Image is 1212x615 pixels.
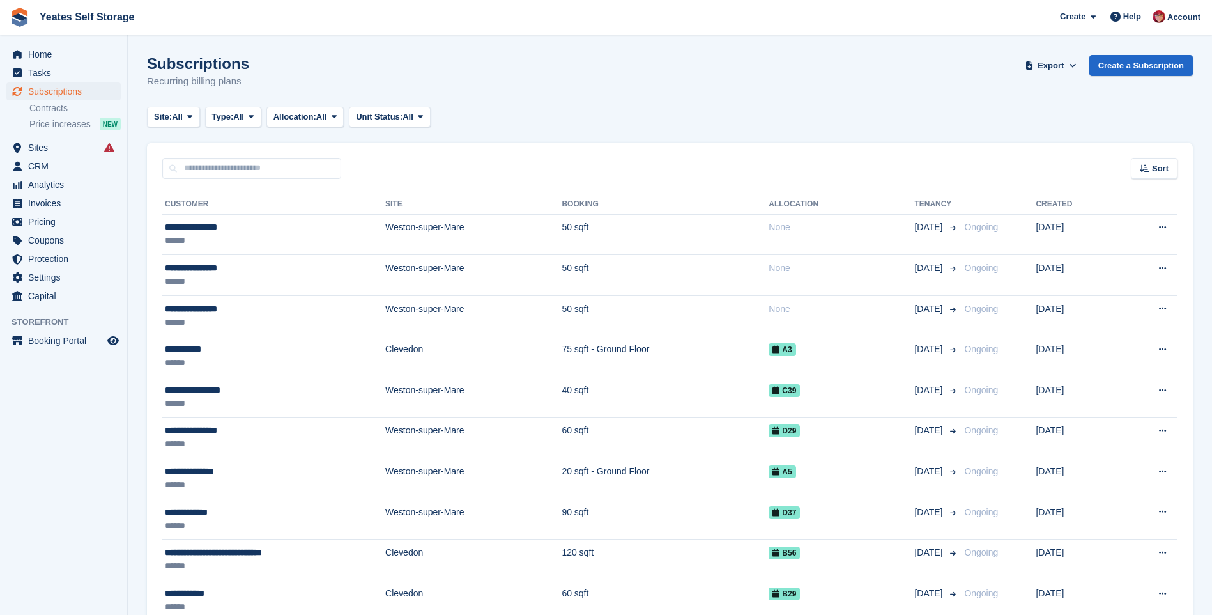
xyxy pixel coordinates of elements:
td: Weston-super-Mare [385,255,562,296]
td: 90 sqft [562,499,769,540]
td: [DATE] [1036,540,1117,580]
span: All [403,111,413,123]
td: Weston-super-Mare [385,295,562,336]
span: Help [1123,10,1141,23]
span: Ongoing [964,304,998,314]
a: menu [6,45,121,63]
span: D29 [769,424,800,437]
td: Clevedon [385,336,562,377]
span: Invoices [28,194,105,212]
a: menu [6,231,121,249]
td: 60 sqft [562,417,769,458]
a: Yeates Self Storage [35,6,140,27]
span: Booking Portal [28,332,105,350]
td: [DATE] [1036,417,1117,458]
td: Weston-super-Mare [385,499,562,540]
span: [DATE] [914,221,945,234]
td: 120 sqft [562,540,769,580]
td: Weston-super-Mare [385,458,562,499]
span: [DATE] [914,343,945,356]
th: Site [385,194,562,215]
th: Tenancy [914,194,959,215]
span: Settings [28,269,105,286]
button: Export [1023,55,1079,76]
span: Account [1167,11,1200,24]
td: 50 sqft [562,214,769,255]
span: Price increases [29,118,91,130]
span: All [316,111,327,123]
a: menu [6,269,121,286]
span: Ongoing [964,385,998,395]
a: Price increases NEW [29,117,121,131]
td: [DATE] [1036,214,1117,255]
span: Home [28,45,105,63]
a: Preview store [105,333,121,348]
a: menu [6,213,121,231]
span: Ongoing [964,263,998,273]
td: [DATE] [1036,499,1117,540]
span: [DATE] [914,302,945,316]
a: menu [6,250,121,268]
span: Ongoing [964,344,998,354]
span: Subscriptions [28,82,105,100]
div: NEW [100,118,121,130]
span: All [233,111,244,123]
button: Site: All [147,107,200,128]
a: Create a Subscription [1089,55,1193,76]
h1: Subscriptions [147,55,249,72]
span: [DATE] [914,465,945,478]
td: [DATE] [1036,255,1117,296]
button: Type: All [205,107,261,128]
td: 50 sqft [562,295,769,336]
span: Allocation: [273,111,316,123]
span: Unit Status: [356,111,403,123]
td: 50 sqft [562,255,769,296]
a: menu [6,82,121,100]
td: 20 sqft - Ground Floor [562,458,769,499]
span: [DATE] [914,261,945,275]
span: [DATE] [914,506,945,519]
img: Wendie Tanner [1153,10,1165,23]
td: Weston-super-Mare [385,214,562,255]
span: Ongoing [964,466,998,476]
span: Coupons [28,231,105,249]
th: Created [1036,194,1117,215]
span: Ongoing [964,588,998,598]
span: [DATE] [914,384,945,397]
td: [DATE] [1036,295,1117,336]
span: C39 [769,384,800,397]
span: Sites [28,139,105,157]
span: CRM [28,157,105,175]
div: None [769,302,914,316]
td: Weston-super-Mare [385,377,562,418]
span: Capital [28,287,105,305]
span: All [172,111,183,123]
span: [DATE] [914,546,945,559]
span: Sort [1152,162,1169,175]
a: menu [6,157,121,175]
span: Ongoing [964,425,998,435]
td: [DATE] [1036,458,1117,499]
div: None [769,261,914,275]
img: stora-icon-8386f47178a22dfd0bd8f6a31ec36ba5ce8667c1dd55bd0f319d3a0aa187defe.svg [10,8,29,27]
a: menu [6,194,121,212]
th: Allocation [769,194,914,215]
span: Site: [154,111,172,123]
a: menu [6,139,121,157]
i: Smart entry sync failures have occurred [104,143,114,153]
span: Ongoing [964,547,998,557]
td: 75 sqft - Ground Floor [562,336,769,377]
span: Tasks [28,64,105,82]
button: Allocation: All [266,107,344,128]
span: B56 [769,547,800,559]
span: Create [1060,10,1085,23]
span: Pricing [28,213,105,231]
a: Contracts [29,102,121,114]
span: A3 [769,343,795,356]
div: None [769,221,914,234]
span: Analytics [28,176,105,194]
span: Storefront [12,316,127,329]
span: Export [1038,59,1064,72]
a: menu [6,64,121,82]
span: Ongoing [964,222,998,232]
